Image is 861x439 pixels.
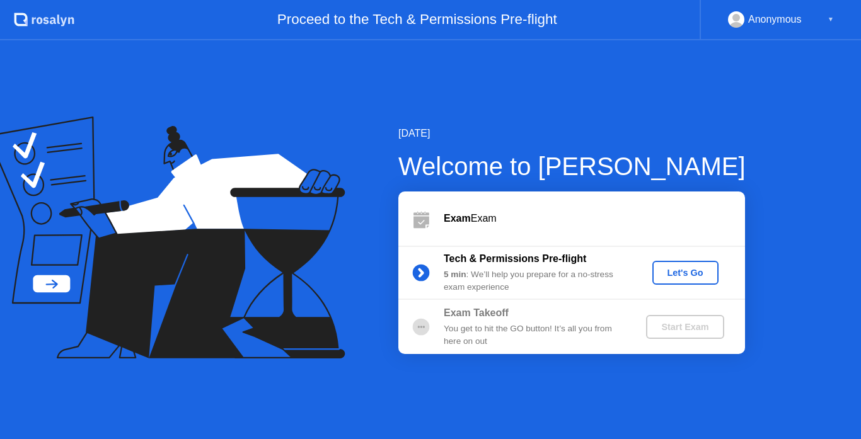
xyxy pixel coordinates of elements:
[651,322,719,332] div: Start Exam
[828,11,834,28] div: ▼
[444,270,466,279] b: 5 min
[444,307,509,318] b: Exam Takeoff
[748,11,802,28] div: Anonymous
[646,315,724,339] button: Start Exam
[657,268,714,278] div: Let's Go
[398,147,746,185] div: Welcome to [PERSON_NAME]
[652,261,719,285] button: Let's Go
[444,253,586,264] b: Tech & Permissions Pre-flight
[444,268,625,294] div: : We’ll help you prepare for a no-stress exam experience
[444,213,471,224] b: Exam
[444,211,745,226] div: Exam
[398,126,746,141] div: [DATE]
[444,322,625,348] div: You get to hit the GO button! It’s all you from here on out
